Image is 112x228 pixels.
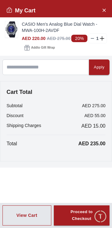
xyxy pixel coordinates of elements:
div: Apply [94,64,105,71]
p: AED 55.00 [84,112,105,119]
span: AED 15.00 [82,122,105,130]
p: Discount [7,112,23,119]
div: Chat Widget [94,210,107,223]
button: Proceed to Checkout [54,205,110,226]
p: Total [7,140,17,147]
p: 1 [95,35,100,42]
div: Proceed to Checkout [65,208,98,223]
img: ... [5,21,18,37]
button: Close Account [99,5,109,15]
button: Addto Gift Wrap [22,43,57,52]
span: Add to Gift Wrap [31,45,55,51]
a: CASIO Men's Analog Blue Dial Watch - MWA-100H-2AVDF [22,21,107,33]
h4: Cart Total [7,88,105,96]
button: View Cart [2,205,51,226]
p: AED 275.00 [82,103,106,109]
span: 20% [71,35,87,42]
p: AED 235.00 [78,140,105,147]
h2: My Cart [6,6,35,15]
div: View Cart [16,212,37,218]
span: AED 220.00 [22,36,45,41]
span: AED 275.00 [47,36,70,41]
p: Subtotal [7,103,22,109]
p: Shipping Charges [7,122,41,130]
button: Apply [89,59,110,75]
